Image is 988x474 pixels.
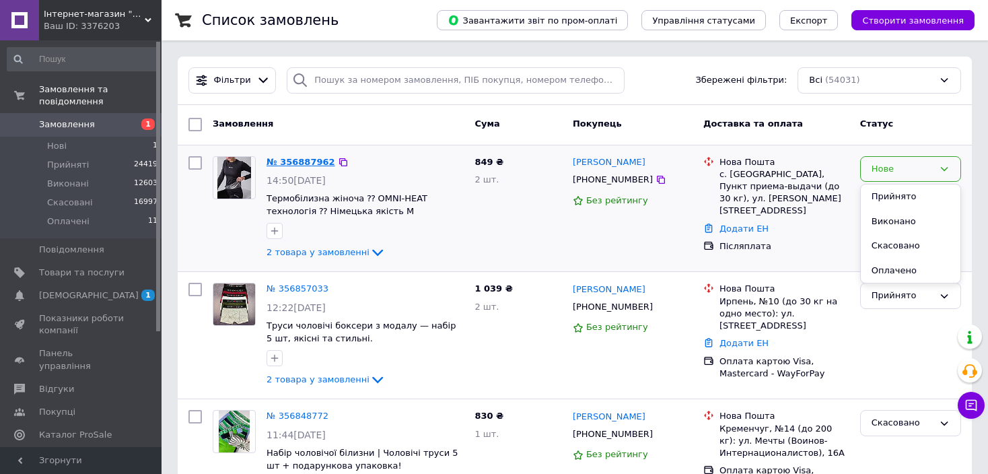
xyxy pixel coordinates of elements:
div: Нова Пошта [719,410,849,422]
a: Фото товару [213,410,256,453]
h1: Список замовлень [202,12,339,28]
a: Фото товару [213,156,256,199]
li: Скасовано [861,234,960,259]
a: [PERSON_NAME] [573,411,645,424]
span: Покупець [573,118,622,129]
span: Оплачені [47,215,90,228]
span: 14:50[DATE] [267,175,326,186]
div: Нова Пошта [719,283,849,295]
span: 849 ₴ [474,157,503,167]
span: Фільтри [214,74,251,87]
div: Післяплата [719,240,849,252]
span: 12603 [134,178,157,190]
span: 2 шт. [474,302,499,312]
div: Нова Пошта [719,156,849,168]
span: Збережені фільтри: [695,74,787,87]
span: Прийняті [47,159,89,171]
input: Пошук за номером замовлення, ПІБ покупця, номером телефону, Email, номером накладної [287,67,624,94]
span: Відгуки [39,383,74,395]
span: Статус [860,118,894,129]
span: Всі [809,74,822,87]
div: Прийнято [872,289,933,303]
span: Управління статусами [652,15,755,26]
span: Без рейтингу [586,449,648,459]
span: Панель управління [39,347,125,372]
span: 16997 [134,197,157,209]
span: Показники роботи компанії [39,312,125,337]
a: Термобілизна жіноча ⁇ OMNI-HEAT технологія ⁇ Німецька якість M [267,193,427,216]
span: 2 шт. [474,174,499,184]
img: Фото товару [219,411,250,452]
span: Без рейтингу [586,322,648,332]
a: 2 товара у замовленні [267,374,386,384]
span: 2 товара у замовленні [267,374,369,384]
span: Без рейтингу [586,195,648,205]
button: Завантажити звіт по пром-оплаті [437,10,628,30]
span: 1 [141,290,155,301]
span: 11 [148,215,157,228]
span: 2 товара у замовленні [267,247,369,257]
span: 830 ₴ [474,411,503,421]
div: [PHONE_NUMBER] [570,171,656,189]
button: Створити замовлення [851,10,975,30]
a: Додати ЕН [719,338,769,348]
span: Замовлення [213,118,273,129]
span: [DEMOGRAPHIC_DATA] [39,290,139,302]
a: № 356887962 [267,157,335,167]
span: Товари та послуги [39,267,125,279]
span: 24419 [134,159,157,171]
span: Нові [47,140,67,152]
span: 1 [153,140,157,152]
div: Нове [872,162,933,176]
a: 2 товара у замовленні [267,247,386,257]
div: Оплата картою Visa, Mastercard - WayForPay [719,355,849,380]
button: Експорт [779,10,839,30]
span: (54031) [825,75,860,85]
a: Труси чоловічі боксери з модалу — набір 5 шт, якісні та стильні. [267,320,456,343]
a: [PERSON_NAME] [573,283,645,296]
div: [PHONE_NUMBER] [570,426,656,443]
a: Додати ЕН [719,224,769,234]
div: Ирпень, №10 (до 30 кг на одно место): ул. [STREET_ADDRESS] [719,296,849,333]
li: Оплачено [861,259,960,283]
span: Інтернет-магазин "Multi Brand" [44,8,145,20]
a: № 356848772 [267,411,328,421]
span: Виконані [47,178,89,190]
span: Замовлення [39,118,95,131]
span: 1 039 ₴ [474,283,512,294]
div: с. [GEOGRAPHIC_DATA], Пункт приема-выдачи (до 30 кг), ул. [PERSON_NAME][STREET_ADDRESS] [719,168,849,217]
div: [PHONE_NUMBER] [570,298,656,316]
a: Набір чоловічої білизни | Чоловічі труси 5 шт + подарункова упаковка! [267,448,458,471]
img: Фото товару [217,157,251,199]
span: 1 шт. [474,429,499,439]
span: Доставка та оплата [703,118,803,129]
span: 12:22[DATE] [267,302,326,313]
span: 11:44[DATE] [267,430,326,440]
div: Кременчуг, №14 (до 200 кг): ул. Мечты (Воинов-Интернационалистов), 16А [719,423,849,460]
img: Фото товару [213,283,255,325]
span: Експорт [790,15,828,26]
span: Завантажити звіт по пром-оплаті [448,14,617,26]
span: Скасовані [47,197,93,209]
span: Повідомлення [39,244,104,256]
a: Створити замовлення [838,15,975,25]
span: Створити замовлення [862,15,964,26]
a: Фото товару [213,283,256,326]
div: Скасовано [872,416,933,430]
span: Покупці [39,406,75,418]
a: № 356857033 [267,283,328,294]
input: Пошук [7,47,159,71]
span: Замовлення та повідомлення [39,83,162,108]
div: Ваш ID: 3376203 [44,20,162,32]
li: Виконано [861,209,960,234]
a: [PERSON_NAME] [573,156,645,169]
button: Управління статусами [641,10,766,30]
span: Cума [474,118,499,129]
li: Прийнято [861,184,960,209]
button: Чат з покупцем [958,392,985,419]
span: Каталог ProSale [39,429,112,441]
span: 1 [141,118,155,130]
